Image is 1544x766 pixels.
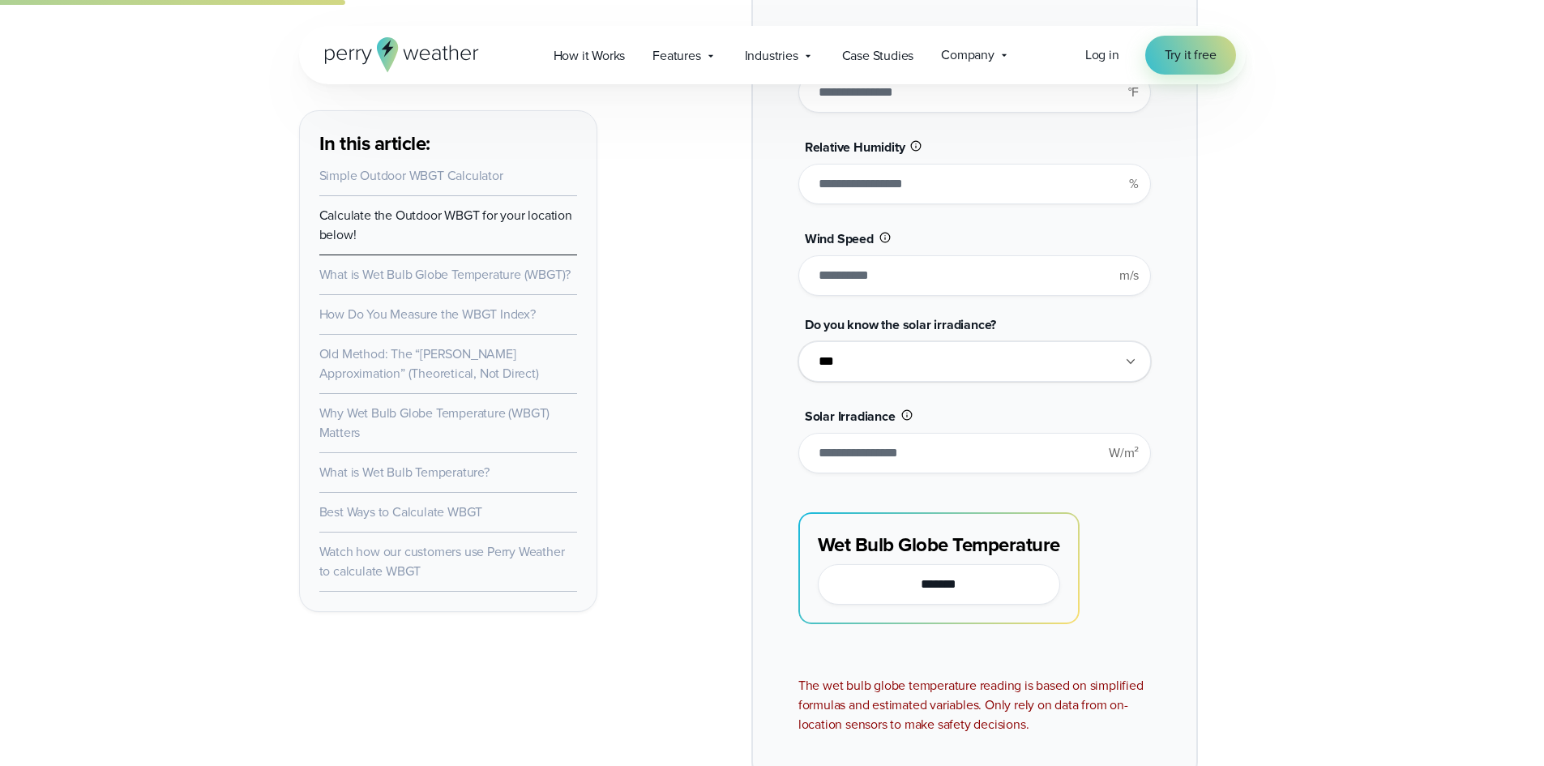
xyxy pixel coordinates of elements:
span: Log in [1085,45,1119,64]
span: Industries [745,46,798,66]
a: Simple Outdoor WBGT Calculator [319,166,503,185]
a: Calculate the Outdoor WBGT for your location below! [319,206,572,244]
a: Old Method: The “[PERSON_NAME] Approximation” (Theoretical, Not Direct) [319,344,539,383]
div: The wet bulb globe temperature reading is based on simplified formulas and estimated variables. O... [798,676,1151,734]
a: How Do You Measure the WBGT Index? [319,305,536,323]
a: How it Works [540,39,639,72]
a: What is Wet Bulb Temperature? [319,463,490,481]
span: Relative Humidity [805,138,905,156]
a: What is Wet Bulb Globe Temperature (WBGT)? [319,265,571,284]
span: Company [941,45,994,65]
span: How it Works [554,46,626,66]
span: Do you know the solar irradiance? [805,315,996,334]
span: Case Studies [842,46,914,66]
span: Try it free [1165,45,1217,65]
a: Why Wet Bulb Globe Temperature (WBGT) Matters [319,404,550,442]
a: Try it free [1145,36,1236,75]
a: Log in [1085,45,1119,65]
span: Solar Irradiance [805,407,896,426]
a: Watch how our customers use Perry Weather to calculate WBGT [319,542,565,580]
a: Case Studies [828,39,928,72]
span: Features [652,46,700,66]
h3: In this article: [319,131,577,156]
a: Best Ways to Calculate WBGT [319,503,483,521]
span: Wind Speed [805,229,874,248]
